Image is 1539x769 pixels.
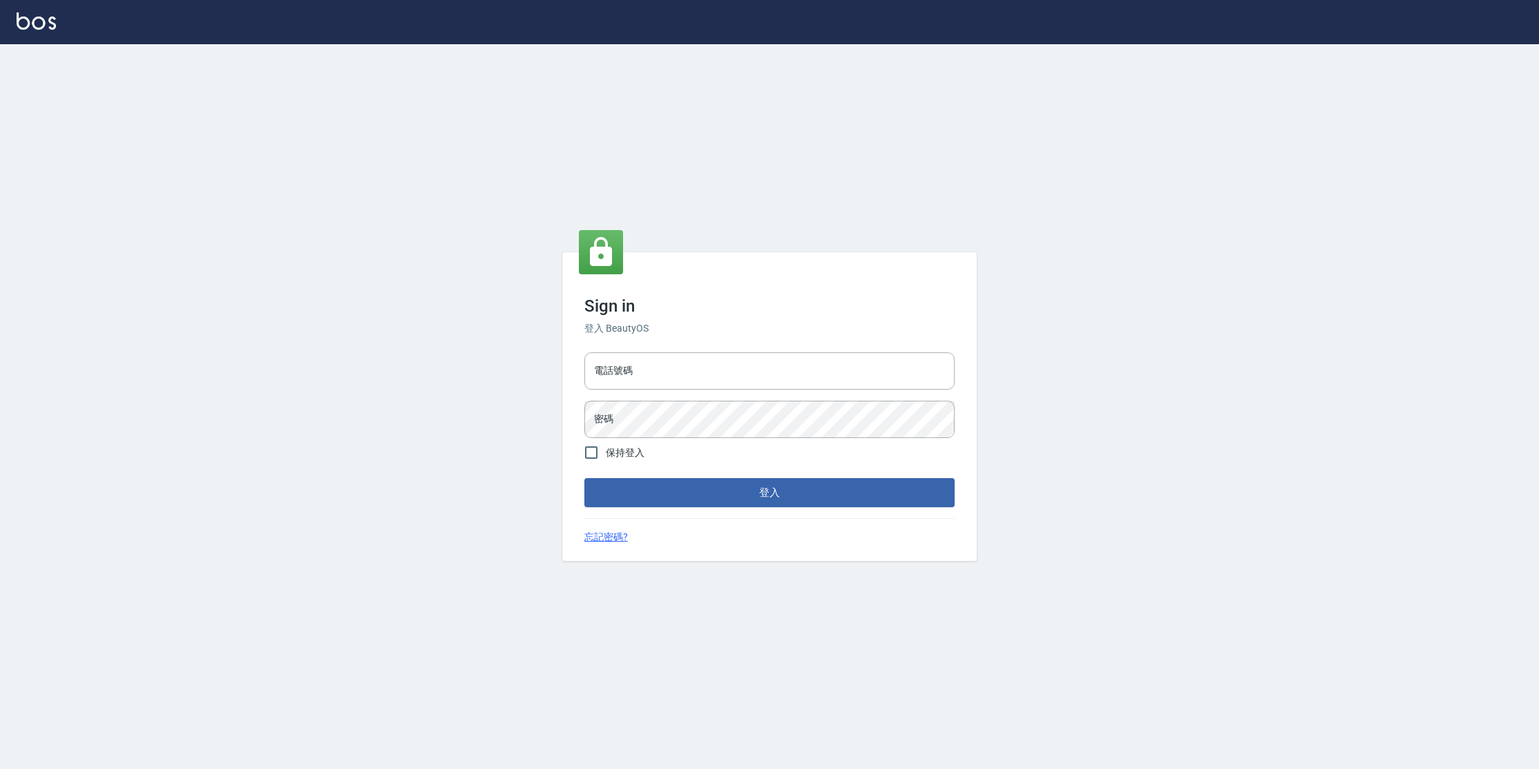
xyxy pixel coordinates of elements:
h6: 登入 BeautyOS [584,321,955,336]
span: 保持登入 [606,446,644,460]
h3: Sign in [584,296,955,316]
a: 忘記密碼? [584,530,628,544]
button: 登入 [584,478,955,507]
img: Logo [17,12,56,30]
